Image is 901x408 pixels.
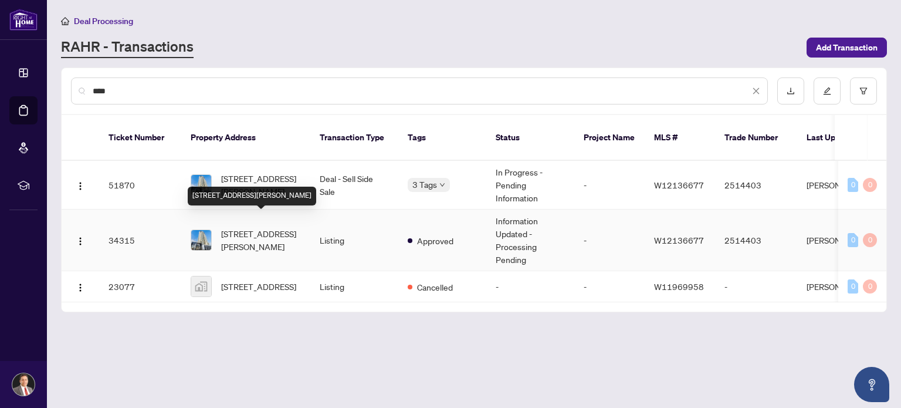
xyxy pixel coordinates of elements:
button: download [777,77,804,104]
button: Logo [71,176,90,194]
td: In Progress - Pending Information [486,161,574,210]
td: 2514403 [715,161,797,210]
span: Cancelled [417,281,453,294]
th: Project Name [574,115,645,161]
span: edit [823,87,831,95]
span: Add Transaction [816,38,878,57]
td: 51870 [99,161,181,210]
th: MLS # [645,115,715,161]
th: Ticket Number [99,115,181,161]
span: down [439,182,445,188]
td: - [574,271,645,302]
img: thumbnail-img [191,175,211,195]
span: W12136677 [654,235,704,245]
span: download [787,87,795,95]
th: Property Address [181,115,310,161]
span: [STREET_ADDRESS] [221,280,296,293]
div: 0 [848,279,858,294]
div: 0 [863,178,877,192]
td: [PERSON_NAME] [797,161,885,210]
th: Transaction Type [310,115,398,161]
td: Information Updated - Processing Pending [486,210,574,271]
td: - [574,210,645,271]
div: [STREET_ADDRESS][PERSON_NAME] [188,187,316,205]
td: [PERSON_NAME] [797,210,885,271]
span: home [61,17,69,25]
div: 0 [848,233,858,247]
th: Trade Number [715,115,797,161]
span: Approved [417,234,453,247]
td: - [486,271,574,302]
div: 0 [863,279,877,294]
button: Logo [71,277,90,296]
td: - [574,161,645,210]
button: filter [850,77,877,104]
button: Logo [71,231,90,249]
td: 23077 [99,271,181,302]
span: [STREET_ADDRESS][PERSON_NAME] [221,172,301,198]
th: Tags [398,115,486,161]
a: RAHR - Transactions [61,37,194,58]
div: 0 [848,178,858,192]
th: Status [486,115,574,161]
span: Deal Processing [74,16,133,26]
img: Logo [76,181,85,191]
th: Last Updated By [797,115,885,161]
td: - [715,271,797,302]
td: [PERSON_NAME] [797,271,885,302]
td: 2514403 [715,210,797,271]
span: close [752,87,760,95]
td: Listing [310,210,398,271]
img: logo [9,9,38,31]
button: Add Transaction [807,38,887,58]
img: Logo [76,237,85,246]
td: Deal - Sell Side Sale [310,161,398,210]
span: W12136677 [654,180,704,190]
span: W11969958 [654,281,704,292]
img: Logo [76,283,85,292]
td: Listing [310,271,398,302]
span: 3 Tags [412,178,437,191]
img: Profile Icon [12,373,35,396]
button: edit [814,77,841,104]
td: 34315 [99,210,181,271]
div: 0 [863,233,877,247]
button: Open asap [854,367,889,402]
img: thumbnail-img [191,230,211,250]
img: thumbnail-img [191,277,211,296]
span: filter [859,87,868,95]
span: [STREET_ADDRESS][PERSON_NAME] [221,227,301,253]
